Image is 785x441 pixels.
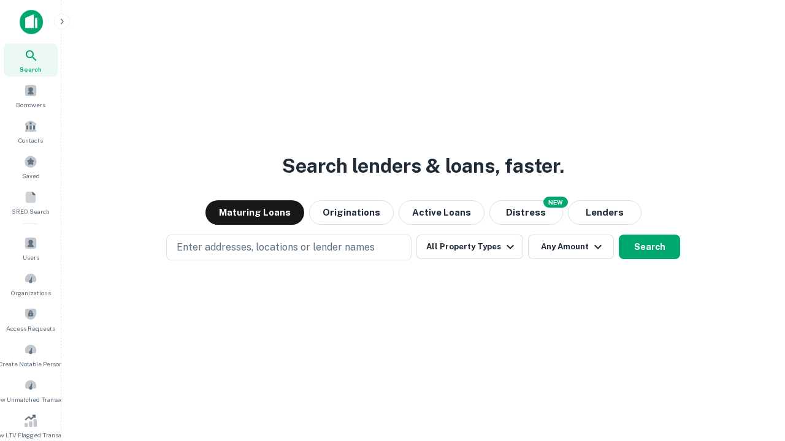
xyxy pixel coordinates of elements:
a: Create Notable Person [4,338,58,371]
button: Any Amount [528,235,614,259]
a: Search [4,43,58,77]
a: Contacts [4,115,58,148]
span: SREO Search [12,206,50,216]
p: Enter addresses, locations or lender names [177,240,375,255]
span: Contacts [18,135,43,145]
a: Borrowers [4,79,58,112]
button: Active Loans [399,200,484,225]
button: Originations [309,200,394,225]
a: SREO Search [4,186,58,219]
div: NEW [543,197,568,208]
span: Organizations [11,288,51,298]
span: Users [23,252,39,262]
button: Search [619,235,680,259]
iframe: Chat Widget [724,343,785,402]
button: Lenders [568,200,641,225]
a: Users [4,232,58,265]
button: All Property Types [416,235,523,259]
span: Access Requests [6,323,55,333]
span: Search [20,64,42,74]
button: Search distressed loans with lien and other non-mortgage details. [489,200,563,225]
a: Saved [4,150,58,183]
button: Enter addresses, locations or lender names [166,235,412,260]
h3: Search lenders & loans, faster. [282,151,564,181]
a: Review Unmatched Transactions [4,374,58,407]
span: Saved [22,171,40,181]
button: Maturing Loans [205,200,304,225]
a: Organizations [4,267,58,300]
img: capitalize-icon.png [20,10,43,34]
span: Borrowers [16,100,45,110]
a: Access Requests [4,303,58,336]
